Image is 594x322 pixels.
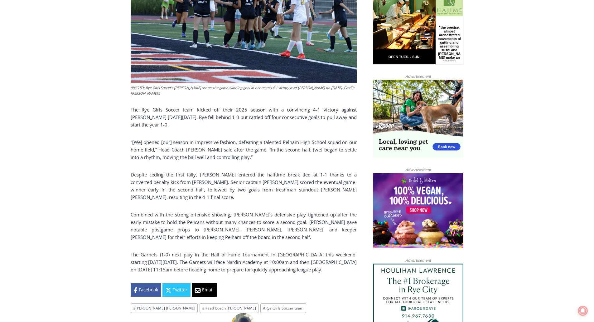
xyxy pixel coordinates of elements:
span: Open Tues. - Sun. [PHONE_NUMBER] [2,64,61,88]
a: Facebook [131,283,161,296]
div: Apply Now <> summer and RHS senior internships available [157,0,295,61]
a: #Head Coach [PERSON_NAME] [200,303,258,313]
a: Intern @ [DOMAIN_NAME] [150,61,302,78]
span: # [202,305,205,311]
span: Intern @ [DOMAIN_NAME] [163,62,289,76]
p: The Rye Girls Soccer team kicked off their 2025 season with a convincing 4-1 victory against [PER... [131,106,357,128]
div: "the precise, almost orchestrated movements of cutting and assembling sushi and [PERSON_NAME] mak... [64,39,89,75]
a: Twitter [162,283,191,296]
span: Advertisement [399,257,437,263]
p: “[We] opened [our] season in impressive fashion, defeating a talented Pelham High School squad on... [131,138,357,161]
p: The Garnets (1-0) next play in the Hall of Fame Tournament in [GEOGRAPHIC_DATA] this weekend, sta... [131,251,357,273]
img: Baked by Melissa [373,173,463,249]
span: Advertisement [399,73,437,79]
a: Email [192,283,217,296]
span: Advertisement [399,167,437,173]
span: # [133,305,136,311]
a: #[PERSON_NAME] [PERSON_NAME] [131,303,198,313]
p: Combined with the strong offensive showing, [PERSON_NAME]’s defensive play tightened up after the... [131,211,357,241]
figcaption: (PHOTO: Rye Girls Soccer’s [PERSON_NAME] scores the game-winning goal in her team’s 4-1 victory o... [131,85,357,96]
p: Despite ceding the first tally, [PERSON_NAME] entered the halftime break tied at 1-1 thanks to a ... [131,171,357,201]
a: #Rye Girls Soccer team [260,303,306,313]
span: # [263,305,265,311]
a: Open Tues. - Sun. [PHONE_NUMBER] [0,63,63,78]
